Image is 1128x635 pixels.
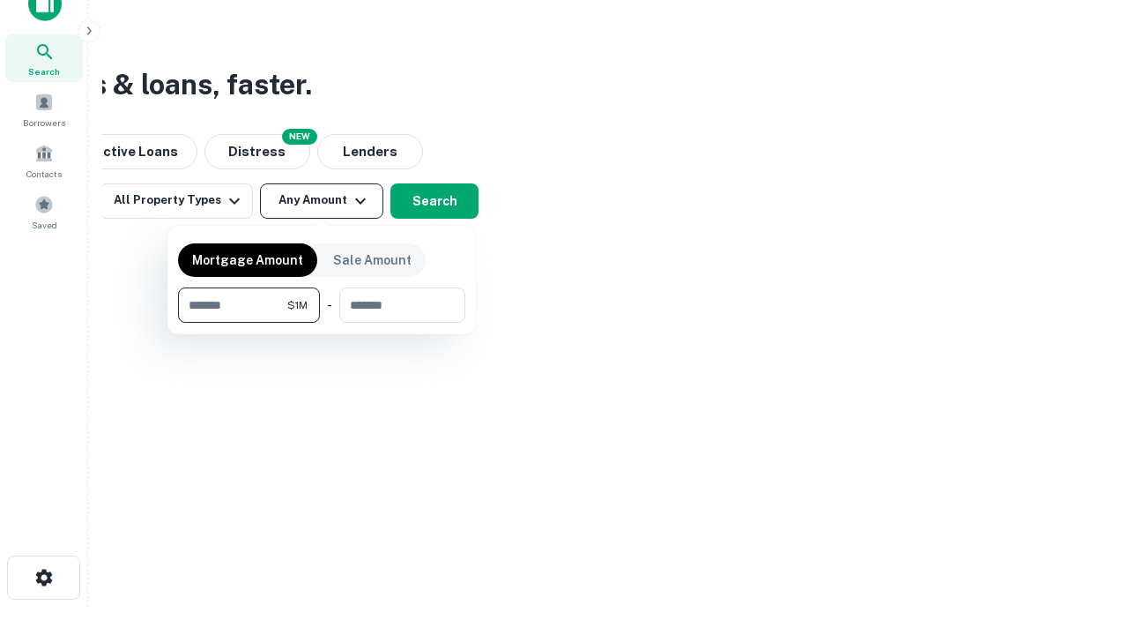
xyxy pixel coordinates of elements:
[192,250,303,270] p: Mortgage Amount
[333,250,412,270] p: Sale Amount
[327,288,332,323] div: -
[287,297,308,313] span: $1M
[1040,494,1128,579] iframe: Chat Widget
